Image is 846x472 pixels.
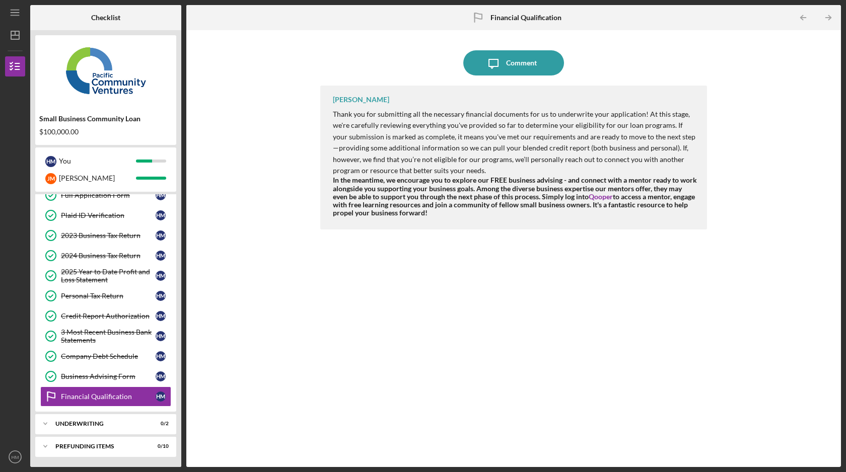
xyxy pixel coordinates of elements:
div: Underwriting [55,421,144,427]
div: Credit Report Authorization [61,312,156,320]
b: Checklist [91,14,120,22]
div: H M [156,331,166,341]
a: 2023 Business Tax ReturnHM [40,225,171,246]
a: Qooper [589,192,613,201]
div: 2025 Year to Date Profit and Loss Statement [61,268,156,284]
div: [PERSON_NAME] [59,170,136,187]
a: Business Advising FormHM [40,366,171,386]
p: Thank you for submitting all the necessary financial documents for us to underwrite your applicat... [333,109,697,176]
div: 0 / 2 [151,421,169,427]
a: 2024 Business Tax ReturnHM [40,246,171,266]
a: Financial QualificationHM [40,386,171,407]
div: H M [156,230,166,241]
button: Comment [463,50,564,75]
div: H M [156,210,166,220]
strong: In the meantime, we encourage you to explore our FREE business advising - and connect with a ment... [333,176,697,216]
div: Financial Qualification [61,392,156,401]
a: 2025 Year to Date Profit and Loss StatementHM [40,266,171,286]
div: H M [156,291,166,301]
div: H M [156,351,166,361]
div: Company Debt Schedule [61,352,156,360]
div: 3 Most Recent Business Bank Statements [61,328,156,344]
div: H M [156,311,166,321]
div: [PERSON_NAME] [333,96,389,104]
div: J M [45,173,56,184]
a: 3 Most Recent Business Bank StatementsHM [40,326,171,346]
div: H M [45,156,56,167]
div: Prefunding Items [55,443,144,449]
div: Full Application Form [61,191,156,199]
a: Company Debt ScheduleHM [40,346,171,366]
div: 2023 Business Tax Return [61,231,156,240]
div: Small Business Community Loan [39,115,172,123]
div: 0 / 10 [151,443,169,449]
div: H M [156,190,166,200]
div: Plaid ID Verification [61,211,156,219]
div: H M [156,271,166,281]
b: Financial Qualification [490,14,561,22]
div: 2024 Business Tax Return [61,252,156,260]
div: You [59,152,136,170]
div: H M [156,371,166,381]
a: Full Application FormHM [40,185,171,205]
div: H M [156,391,166,402]
a: Credit Report AuthorizationHM [40,306,171,326]
div: Comment [506,50,537,75]
div: Business Advising Form [61,372,156,380]
a: Plaid ID VerificationHM [40,205,171,225]
text: HM [12,454,19,460]
img: Product logo [35,40,176,101]
div: H M [156,251,166,261]
a: Personal Tax ReturnHM [40,286,171,306]
div: Personal Tax Return [61,292,156,300]
button: HM [5,447,25,467]
div: $100,000.00 [39,128,172,136]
